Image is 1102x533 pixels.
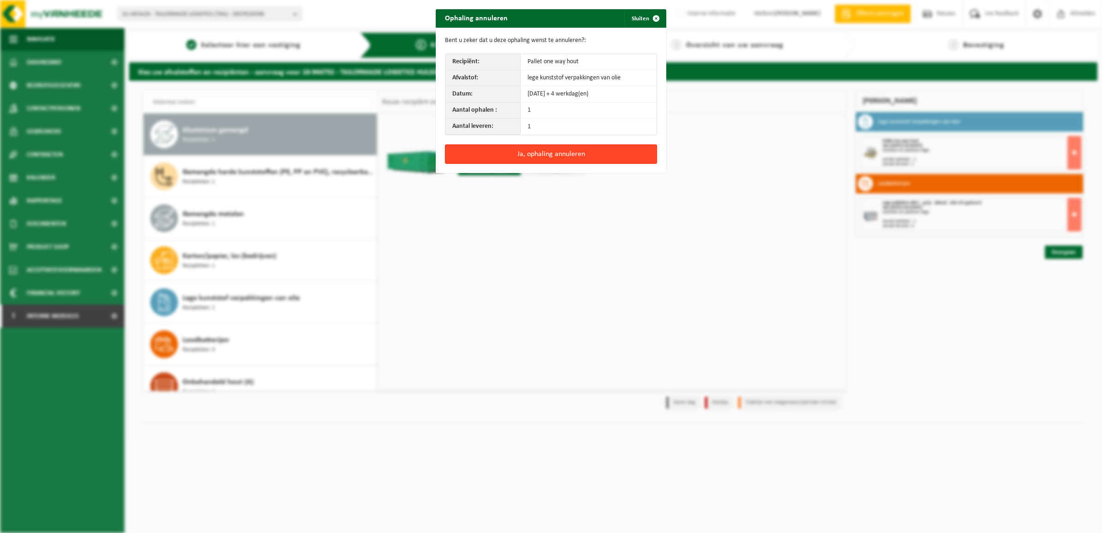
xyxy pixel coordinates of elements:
button: Ja, ophaling annuleren [445,144,657,164]
th: Aantal ophalen : [445,102,521,119]
td: Pallet one way hout [521,54,657,70]
th: Afvalstof: [445,70,521,86]
th: Aantal leveren: [445,119,521,135]
th: Recipiënt: [445,54,521,70]
td: [DATE] + 4 werkdag(en) [521,86,657,102]
td: 1 [521,102,657,119]
p: Bent u zeker dat u deze ophaling wenst te annuleren?: [445,37,657,44]
td: lege kunststof verpakkingen van olie [521,70,657,86]
td: 1 [521,119,657,135]
h2: Ophaling annuleren [436,9,517,27]
th: Datum: [445,86,521,102]
button: Sluiten [624,9,665,28]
